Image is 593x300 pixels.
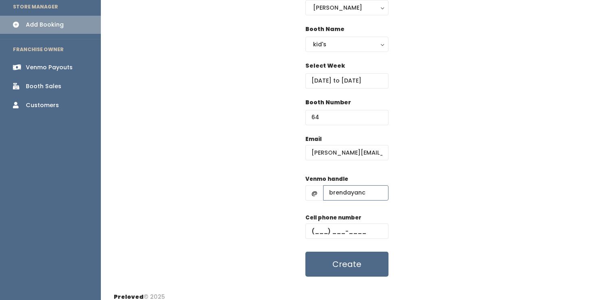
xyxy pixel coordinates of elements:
[26,21,64,29] div: Add Booking
[305,175,348,183] label: Venmo handle
[305,135,322,143] label: Email
[305,110,388,125] input: Booth Number
[26,63,73,72] div: Venmo Payouts
[313,3,381,12] div: [PERSON_NAME]
[26,82,61,91] div: Booth Sales
[305,37,388,52] button: kid's
[305,98,351,107] label: Booth Number
[305,25,345,33] label: Booth Name
[305,252,388,277] button: Create
[305,73,388,89] input: Select week
[305,214,361,222] label: Cell phone number
[313,40,381,49] div: kid's
[305,145,388,160] input: @ .
[305,223,388,239] input: (___) ___-____
[305,185,324,201] span: @
[26,101,59,110] div: Customers
[305,62,345,70] label: Select Week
